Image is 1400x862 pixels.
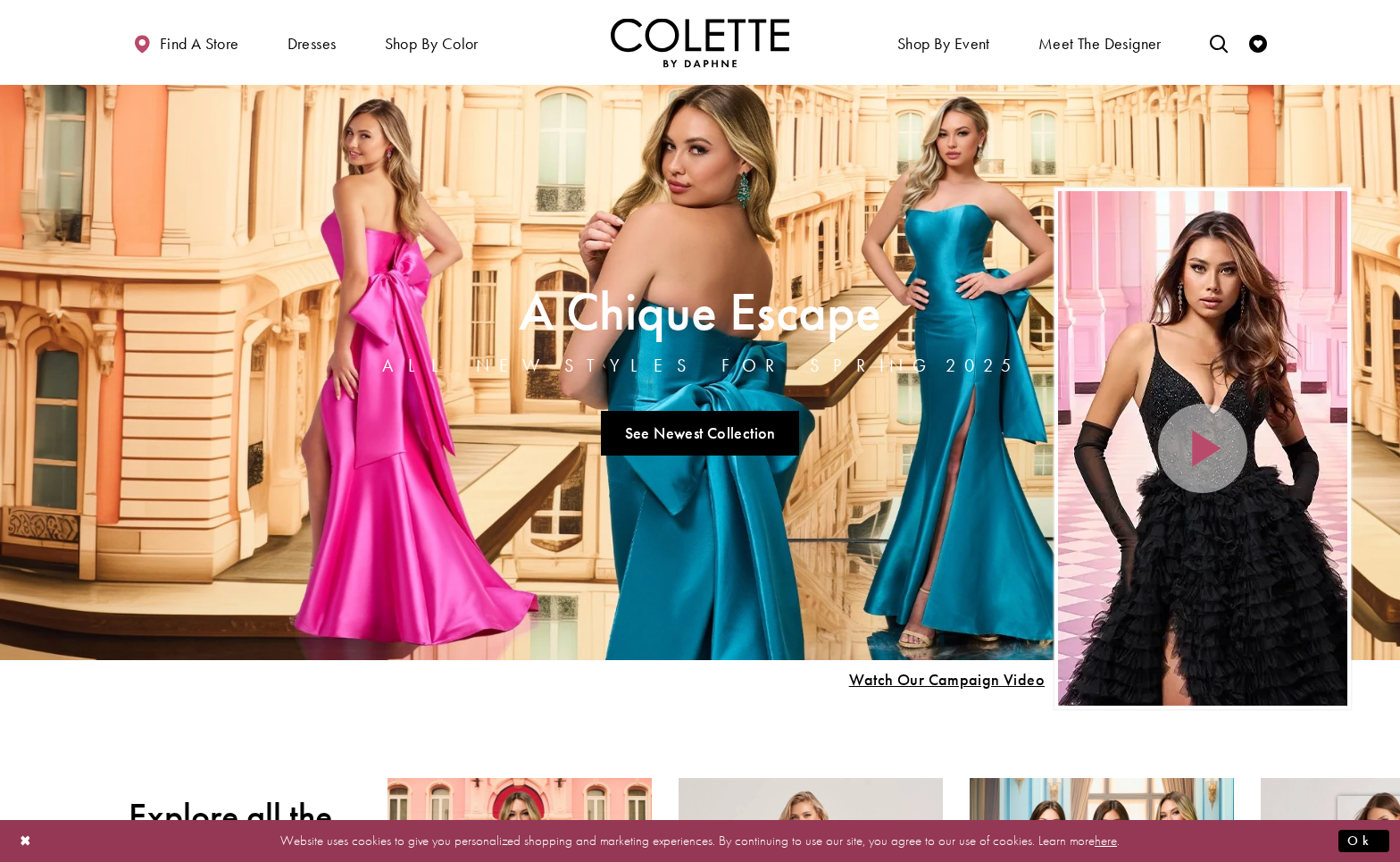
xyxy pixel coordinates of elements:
[129,18,243,67] a: Find a store
[1038,35,1162,53] span: Meet the designer
[1034,18,1166,67] a: Meet the designer
[11,825,41,857] button: Close Dialog
[1095,832,1117,849] a: here
[611,18,789,67] img: Colette by Daphne
[160,35,239,53] span: Find a store
[377,404,1023,463] ul: Slider Links
[129,829,1271,853] p: Website uses cookies to give you personalized shopping and marketing experiences. By continuing t...
[601,411,799,456] a: See Newest Collection A Chique Escape All New Styles For Spring 2025
[287,35,337,53] span: Dresses
[611,18,789,67] a: Visit Home Page
[385,35,479,53] span: Shop by color
[283,18,341,67] span: Dresses
[848,671,1045,689] span: Play Slide #15 Video
[897,35,990,53] span: Shop By Event
[380,18,483,67] span: Shop by color
[1205,18,1232,67] a: Toggle search
[893,18,995,67] span: Shop By Event
[1245,18,1271,67] a: Check Wishlist
[1338,830,1389,852] button: Submit Dialog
